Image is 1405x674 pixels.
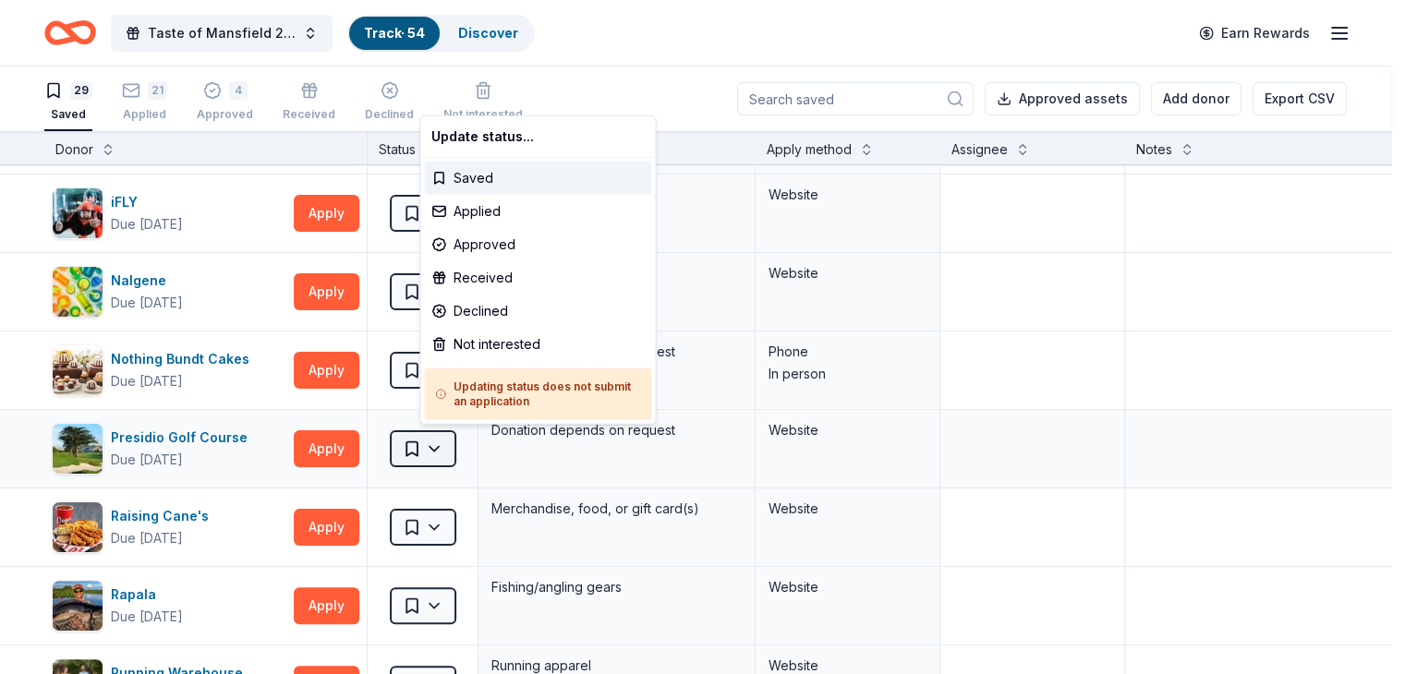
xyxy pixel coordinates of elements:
div: Saved [424,162,651,195]
div: Applied [424,195,651,228]
div: Update status... [424,120,651,153]
div: Received [424,261,651,295]
h5: Updating status does not submit an application [435,379,640,409]
div: Not interested [424,328,651,361]
div: Declined [424,295,651,328]
div: Approved [424,228,651,261]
